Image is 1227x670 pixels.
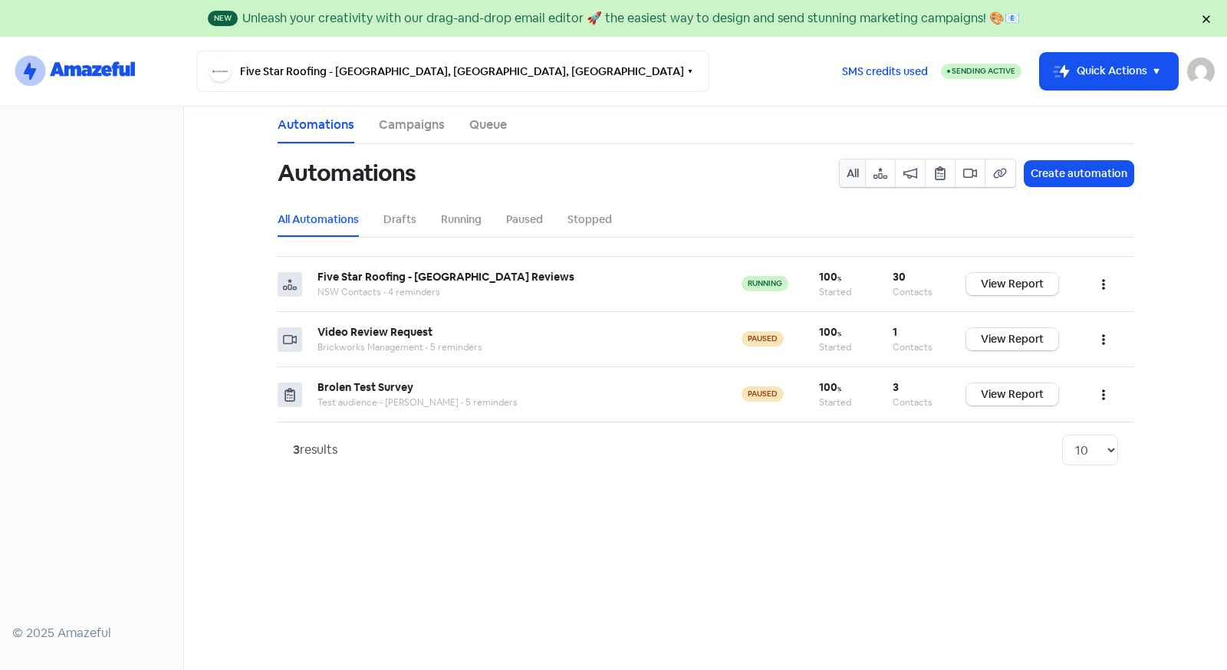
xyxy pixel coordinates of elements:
[567,212,612,228] a: Stopped
[742,331,784,346] span: paused
[1187,57,1215,85] img: User
[278,116,354,134] a: Automations
[941,62,1021,80] a: Sending Active
[842,64,928,80] span: SMS credits used
[506,212,543,228] a: Paused
[837,330,841,337] span: %
[293,442,300,458] strong: 3
[12,624,171,642] div: © 2025 Amazeful
[441,212,482,228] a: Running
[196,51,709,92] button: Five Star Roofing - [GEOGRAPHIC_DATA], [GEOGRAPHIC_DATA], [GEOGRAPHIC_DATA]
[893,396,936,409] div: Contacts
[837,386,841,392] span: %
[893,285,936,299] div: Contacts
[278,212,359,228] a: All Automations
[1025,161,1133,186] button: Create automation
[317,270,574,284] b: Five Star Roofing - [GEOGRAPHIC_DATA] Reviews
[966,273,1058,295] a: View Report
[208,11,238,26] span: New
[819,285,862,299] div: Started
[819,340,862,354] div: Started
[317,396,711,409] div: Test audience - [PERSON_NAME] • 5 reminders
[819,396,862,409] div: Started
[952,66,1015,76] span: Sending Active
[317,340,711,354] div: Brickworks Management • 5 reminders
[819,325,841,339] b: 100
[893,340,936,354] div: Contacts
[840,159,866,187] button: All
[819,380,841,394] b: 100
[383,212,416,228] a: Drafts
[317,325,433,339] b: Video Review Request
[317,380,413,394] b: Brolen Test Survey
[829,62,941,78] a: SMS credits used
[317,285,711,299] div: NSW Contacts • 4 reminders
[893,270,906,284] b: 30
[1040,53,1178,90] button: Quick Actions
[837,275,841,282] span: %
[742,276,788,291] span: running
[278,149,416,198] h1: Automations
[893,325,897,339] b: 1
[966,383,1058,406] a: View Report
[893,380,899,394] b: 3
[242,9,1020,28] div: Unleash your creativity with our drag-and-drop email editor 🚀 the easiest way to design and send ...
[819,270,841,284] b: 100
[469,116,507,134] a: Queue
[742,386,784,402] span: paused
[966,328,1058,350] a: View Report
[379,116,445,134] a: Campaigns
[293,441,337,459] div: results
